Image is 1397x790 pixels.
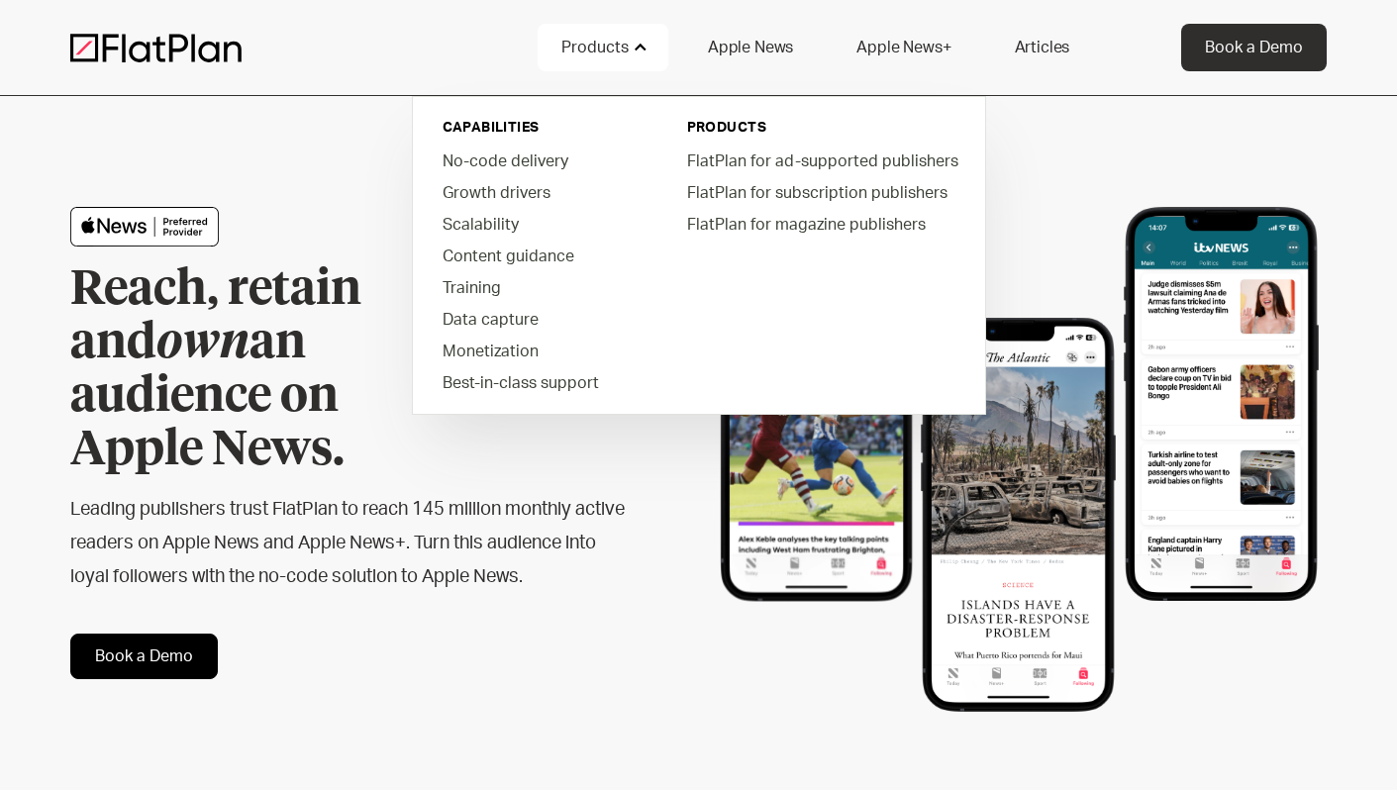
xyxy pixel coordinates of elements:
[70,263,476,477] h1: Reach, retain and an audience on Apple News.
[671,145,971,176] a: FlatPlan for ad-supported publishers
[538,24,668,71] div: Products
[1205,36,1303,59] div: Book a Demo
[412,89,986,415] nav: Products
[427,208,651,240] a: Scalability
[70,634,218,679] a: Book a Demo
[991,24,1094,71] a: Articles
[156,320,249,367] em: own
[427,176,651,208] a: Growth drivers
[561,36,629,59] div: Products
[70,493,636,594] h2: Leading publishers trust FlatPlan to reach 145 million monthly active readers on Apple News and A...
[427,145,651,176] a: No-code delivery
[687,118,955,138] div: PRODUCTS
[443,118,636,138] div: capabilities
[427,271,651,303] a: Training
[427,335,651,366] a: Monetization
[684,24,817,71] a: Apple News
[671,208,971,240] a: FlatPlan for magazine publishers
[1181,24,1327,71] a: Book a Demo
[427,303,651,335] a: Data capture
[427,366,651,398] a: Best-in-class support
[427,240,651,271] a: Content guidance
[671,176,971,208] a: FlatPlan for subscription publishers
[833,24,974,71] a: Apple News+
